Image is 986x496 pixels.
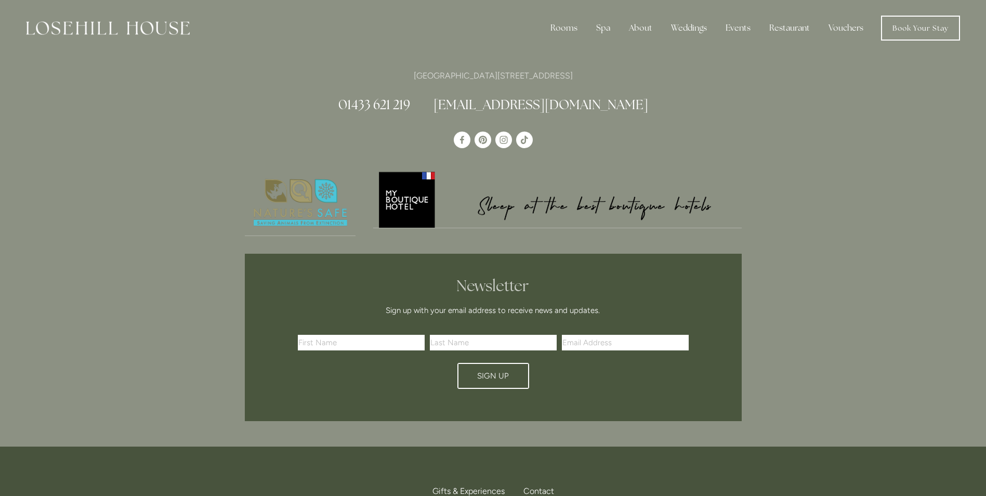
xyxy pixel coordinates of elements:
p: Sign up with your email address to receive news and updates. [301,304,685,317]
div: Rooms [542,18,586,38]
button: Sign Up [457,363,529,389]
a: Book Your Stay [881,16,960,41]
a: Pinterest [475,132,491,148]
input: Email Address [562,335,689,350]
img: Losehill House [26,21,190,35]
div: Restaurant [761,18,818,38]
span: Gifts & Experiences [432,486,505,496]
a: Vouchers [820,18,872,38]
input: Last Name [430,335,557,350]
img: Nature's Safe - Logo [245,170,356,236]
span: Sign Up [477,371,509,381]
a: Instagram [495,132,512,148]
a: Losehill House Hotel & Spa [454,132,470,148]
input: First Name [298,335,425,350]
a: 01433 621 219 [338,96,410,113]
a: TikTok [516,132,533,148]
a: [EMAIL_ADDRESS][DOMAIN_NAME] [433,96,648,113]
div: Weddings [663,18,715,38]
h2: Newsletter [301,277,685,295]
div: About [621,18,661,38]
div: Events [717,18,759,38]
p: [GEOGRAPHIC_DATA][STREET_ADDRESS] [245,69,742,83]
div: Spa [588,18,619,38]
img: My Boutique Hotel - Logo [373,170,742,228]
